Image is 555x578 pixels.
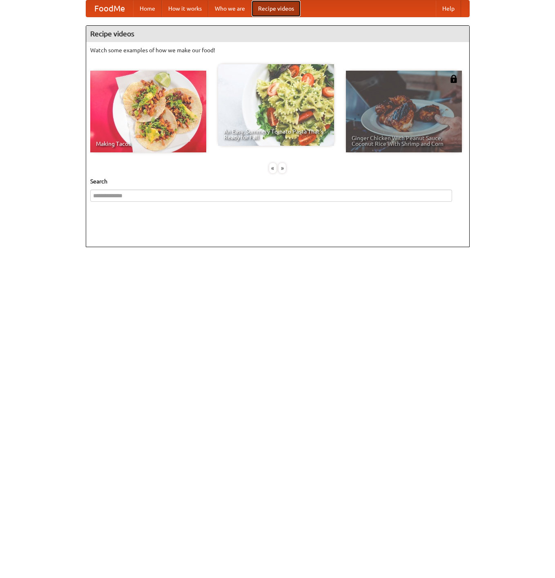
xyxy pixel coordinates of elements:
a: Home [133,0,162,17]
a: Help [436,0,461,17]
div: « [269,163,276,173]
a: How it works [162,0,208,17]
h5: Search [90,177,465,185]
a: FoodMe [86,0,133,17]
a: Recipe videos [252,0,301,17]
a: Making Tacos [90,71,206,152]
span: An Easy, Summery Tomato Pasta That's Ready for Fall [224,129,328,140]
a: An Easy, Summery Tomato Pasta That's Ready for Fall [218,64,334,146]
a: Who we are [208,0,252,17]
p: Watch some examples of how we make our food! [90,46,465,54]
h4: Recipe videos [86,26,469,42]
div: » [279,163,286,173]
img: 483408.png [450,75,458,83]
span: Making Tacos [96,141,201,147]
